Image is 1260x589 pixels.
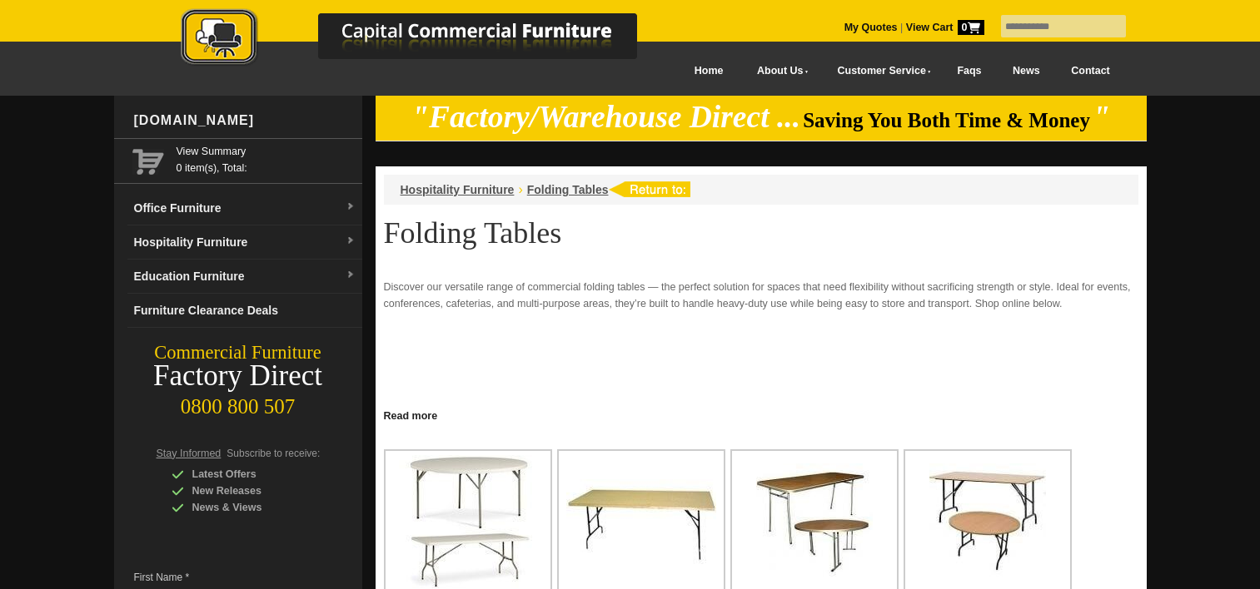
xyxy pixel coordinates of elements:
div: Factory Direct [114,364,362,388]
a: Contact [1055,52,1125,90]
a: About Us [739,52,819,90]
em: "Factory/Warehouse Direct ... [411,100,800,134]
div: 0800 800 507 [114,387,362,418]
div: News & Views [172,499,330,516]
em: " [1093,100,1110,134]
img: Plastic Folding Tables [399,455,536,588]
img: dropdown [346,236,356,246]
span: Saving You Both Time & Money [803,109,1090,131]
li: › [518,181,522,198]
div: [DOMAIN_NAME] [127,96,362,146]
a: Office Furnituredropdown [127,191,362,225]
img: dropdown [346,202,356,212]
a: Folding Tables [527,183,609,196]
div: Latest Offers [172,466,330,483]
span: 0 item(s), Total: [177,143,356,174]
strong: View Cart [906,22,984,33]
img: SM Fold Up Tables [929,463,1046,580]
a: Capital Commercial Furniture Logo [135,8,718,74]
a: View Cart0 [903,22,984,33]
span: First Name * [134,569,321,586]
img: SCW Wooden Folding Tables [566,479,716,564]
a: Education Furnituredropdown [127,260,362,294]
span: 0 [958,20,984,35]
img: Capital Commercial Furniture Logo [135,8,718,69]
h1: Folding Tables [384,217,1138,249]
img: HD Folding Trestle Tables [756,463,873,580]
div: Commercial Furniture [114,341,362,364]
a: Click to read more [376,403,1147,424]
img: return to [608,181,690,197]
a: Customer Service [819,52,941,90]
img: dropdown [346,270,356,280]
a: News [997,52,1055,90]
span: Subscribe to receive: [227,448,320,459]
span: Stay Informed [157,448,222,459]
a: Faqs [942,52,998,90]
a: View Summary [177,143,356,160]
a: Furniture Clearance Deals [127,294,362,328]
div: New Releases [172,483,330,499]
p: Discover our versatile range of commercial folding tables — the perfect solution for spaces that ... [384,279,1138,312]
a: My Quotes [844,22,898,33]
a: Hospitality Furnituredropdown [127,225,362,260]
a: Hospitality Furniture [401,183,515,196]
